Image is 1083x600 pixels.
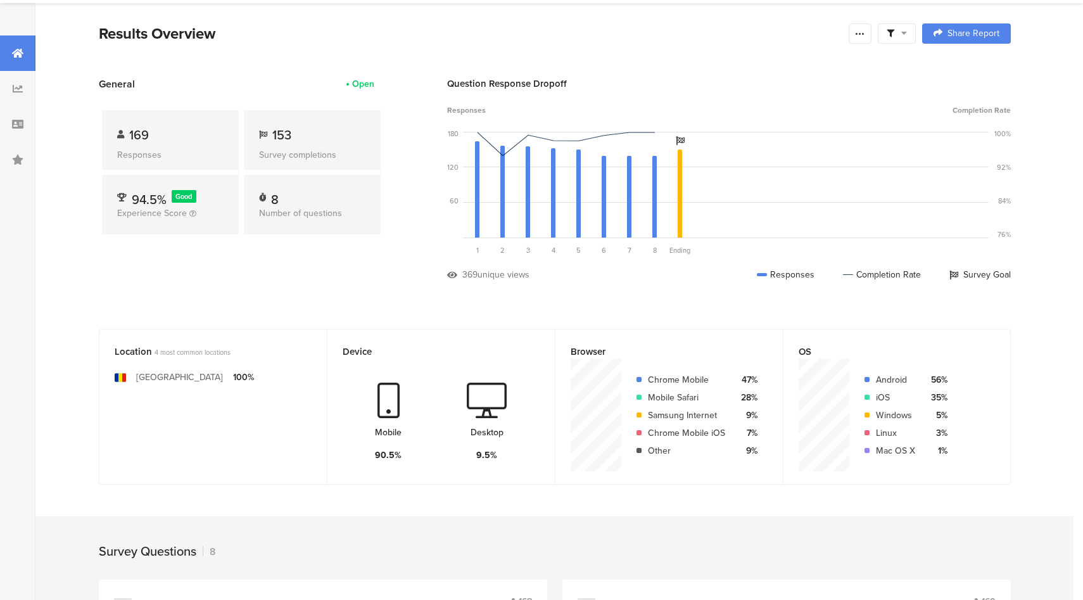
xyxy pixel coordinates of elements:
[155,347,231,357] span: 4 most common locations
[271,190,279,203] div: 8
[668,245,693,255] div: Ending
[953,105,1011,116] span: Completion Rate
[462,268,478,281] div: 369
[375,426,402,439] div: Mobile
[447,105,486,116] span: Responses
[447,162,459,172] div: 120
[115,345,291,359] div: Location
[735,444,757,457] div: 9%
[757,268,814,281] div: Responses
[259,207,342,220] span: Number of questions
[476,245,479,255] span: 1
[876,409,915,422] div: Windows
[653,245,657,255] span: 8
[129,125,149,144] span: 169
[117,148,224,162] div: Responses
[552,245,555,255] span: 4
[99,22,842,45] div: Results Overview
[602,245,606,255] span: 6
[233,371,254,384] div: 100%
[925,373,947,386] div: 56%
[259,148,365,162] div: Survey completions
[272,125,291,144] span: 153
[478,268,529,281] div: unique views
[799,345,974,359] div: OS
[448,129,459,139] div: 180
[648,409,725,422] div: Samsung Internet
[648,444,725,457] div: Other
[136,371,223,384] div: [GEOGRAPHIC_DATA]
[648,391,725,404] div: Mobile Safari
[735,391,757,404] div: 28%
[676,136,685,145] i: Survey Goal
[876,391,915,404] div: iOS
[648,426,725,440] div: Chrome Mobile iOS
[947,29,999,38] span: Share Report
[571,345,747,359] div: Browser
[997,229,1011,239] div: 76%
[352,77,374,91] div: Open
[343,345,519,359] div: Device
[949,268,1011,281] div: Survey Goal
[843,268,921,281] div: Completion Rate
[628,245,631,255] span: 7
[576,245,581,255] span: 5
[447,77,1011,91] div: Question Response Dropoff
[175,191,192,201] span: Good
[998,196,1011,206] div: 84%
[735,409,757,422] div: 9%
[876,373,915,386] div: Android
[925,444,947,457] div: 1%
[925,391,947,404] div: 35%
[132,190,167,209] span: 94.5%
[471,426,503,439] div: Desktop
[925,426,947,440] div: 3%
[450,196,459,206] div: 60
[997,162,1011,172] div: 92%
[648,373,725,386] div: Chrome Mobile
[476,449,497,462] div: 9.5%
[876,444,915,457] div: Mac OS X
[203,544,215,559] div: 8
[117,207,187,220] span: Experience Score
[375,449,402,462] div: 90.5%
[99,542,196,561] div: Survey Questions
[876,426,915,440] div: Linux
[735,426,757,440] div: 7%
[99,77,135,91] span: General
[526,245,530,255] span: 3
[500,245,505,255] span: 2
[994,129,1011,139] div: 100%
[735,373,757,386] div: 47%
[925,409,947,422] div: 5%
